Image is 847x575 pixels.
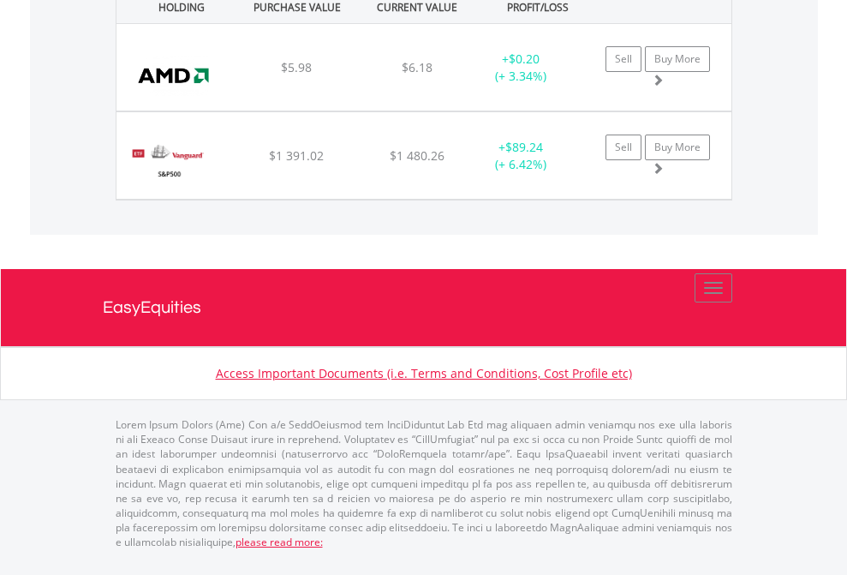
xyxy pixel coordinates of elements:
img: EQU.US.VOO.png [125,134,212,195]
span: $1 391.02 [269,147,324,164]
div: + (+ 3.34%) [468,51,575,85]
a: please read more: [236,535,323,549]
a: Sell [605,135,641,160]
span: $6.18 [402,59,432,75]
span: $89.24 [505,139,543,155]
a: Buy More [645,135,710,160]
a: EasyEquities [103,269,745,346]
span: $0.20 [509,51,540,67]
a: Sell [605,46,641,72]
div: + (+ 6.42%) [468,139,575,173]
p: Lorem Ipsum Dolors (Ame) Con a/e SeddOeiusmod tem InciDiduntut Lab Etd mag aliquaen admin veniamq... [116,417,732,549]
span: $5.98 [281,59,312,75]
span: $1 480.26 [390,147,444,164]
a: Buy More [645,46,710,72]
img: EQU.US.AMD.png [125,45,222,106]
a: Access Important Documents (i.e. Terms and Conditions, Cost Profile etc) [216,365,632,381]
